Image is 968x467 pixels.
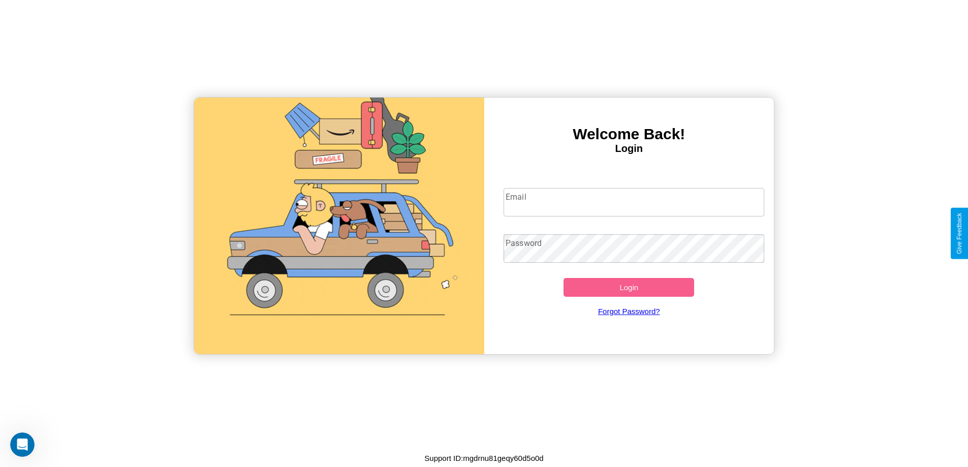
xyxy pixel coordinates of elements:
[484,126,774,143] h3: Welcome Back!
[956,213,963,254] div: Give Feedback
[10,432,35,457] iframe: Intercom live chat
[424,451,543,465] p: Support ID: mgdrnu81geqy60d5o0d
[564,278,694,297] button: Login
[498,297,759,326] a: Forgot Password?
[194,98,484,354] img: gif
[484,143,774,154] h4: Login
